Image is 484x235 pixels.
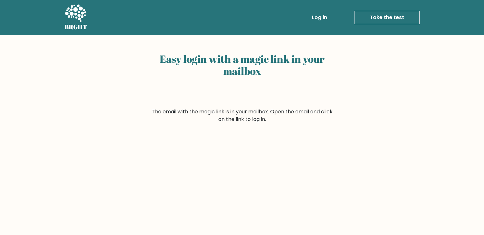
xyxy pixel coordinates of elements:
h5: BRGHT [65,23,88,31]
form: The email with the magic link is in your mailbox. Open the email and click on the link to log in. [151,108,334,123]
h2: Easy login with a magic link in your mailbox [151,53,334,77]
a: Log in [309,11,330,24]
a: Take the test [354,11,420,24]
a: BRGHT [65,3,88,32]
